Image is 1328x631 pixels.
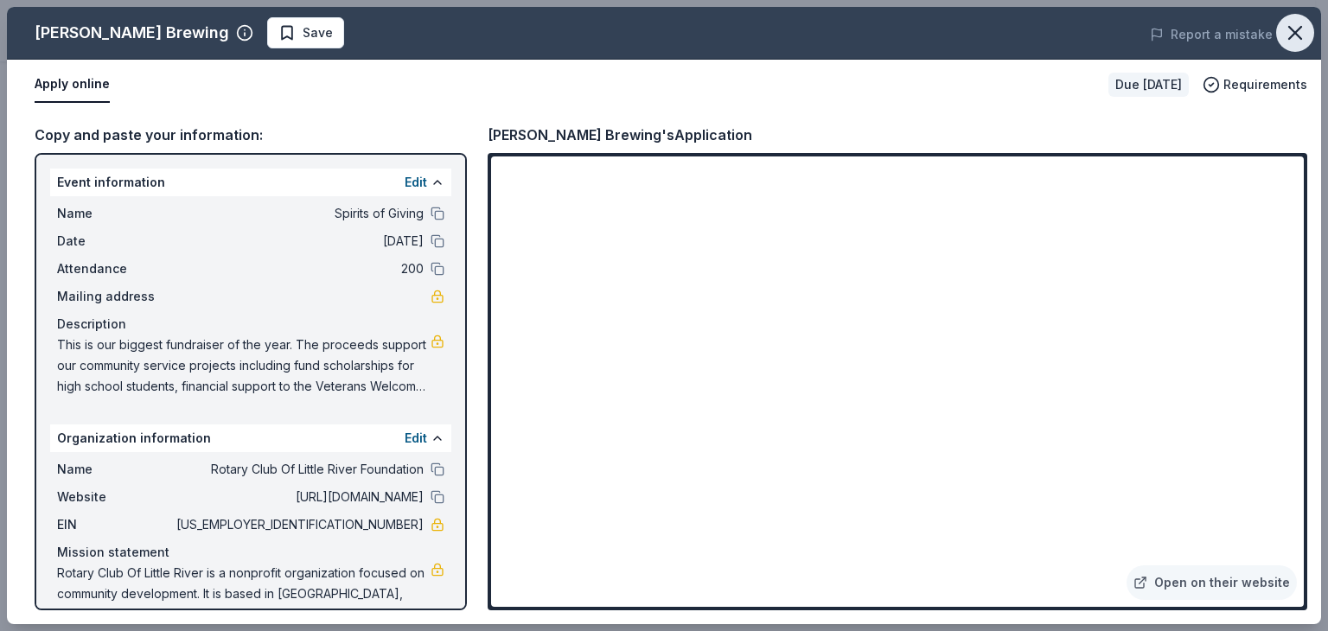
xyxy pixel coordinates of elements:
div: [PERSON_NAME] Brewing [35,19,229,47]
button: Report a mistake [1150,24,1273,45]
span: Name [57,459,173,480]
span: Name [57,203,173,224]
button: Requirements [1203,74,1307,95]
span: EIN [57,514,173,535]
div: Copy and paste your information: [35,124,467,146]
div: Event information [50,169,451,196]
span: Rotary Club Of Little River is a nonprofit organization focused on community development. It is b... [57,563,431,625]
button: Edit [405,428,427,449]
span: [URL][DOMAIN_NAME] [173,487,424,507]
span: Requirements [1223,74,1307,95]
span: [DATE] [173,231,424,252]
span: Spirits of Giving [173,203,424,224]
button: Apply online [35,67,110,103]
span: Date [57,231,173,252]
div: Due [DATE] [1108,73,1189,97]
span: This is our biggest fundraiser of the year. The proceeds support our community service projects i... [57,335,431,397]
a: Open on their website [1127,565,1297,600]
button: Save [267,17,344,48]
span: Attendance [57,258,173,279]
span: [US_EMPLOYER_IDENTIFICATION_NUMBER] [173,514,424,535]
div: Mission statement [57,542,444,563]
div: [PERSON_NAME] Brewing's Application [488,124,752,146]
div: Organization information [50,424,451,452]
span: Save [303,22,333,43]
div: Description [57,314,444,335]
span: Rotary Club Of Little River Foundation [173,459,424,480]
span: Mailing address [57,286,173,307]
button: Edit [405,172,427,193]
span: 200 [173,258,424,279]
span: Website [57,487,173,507]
